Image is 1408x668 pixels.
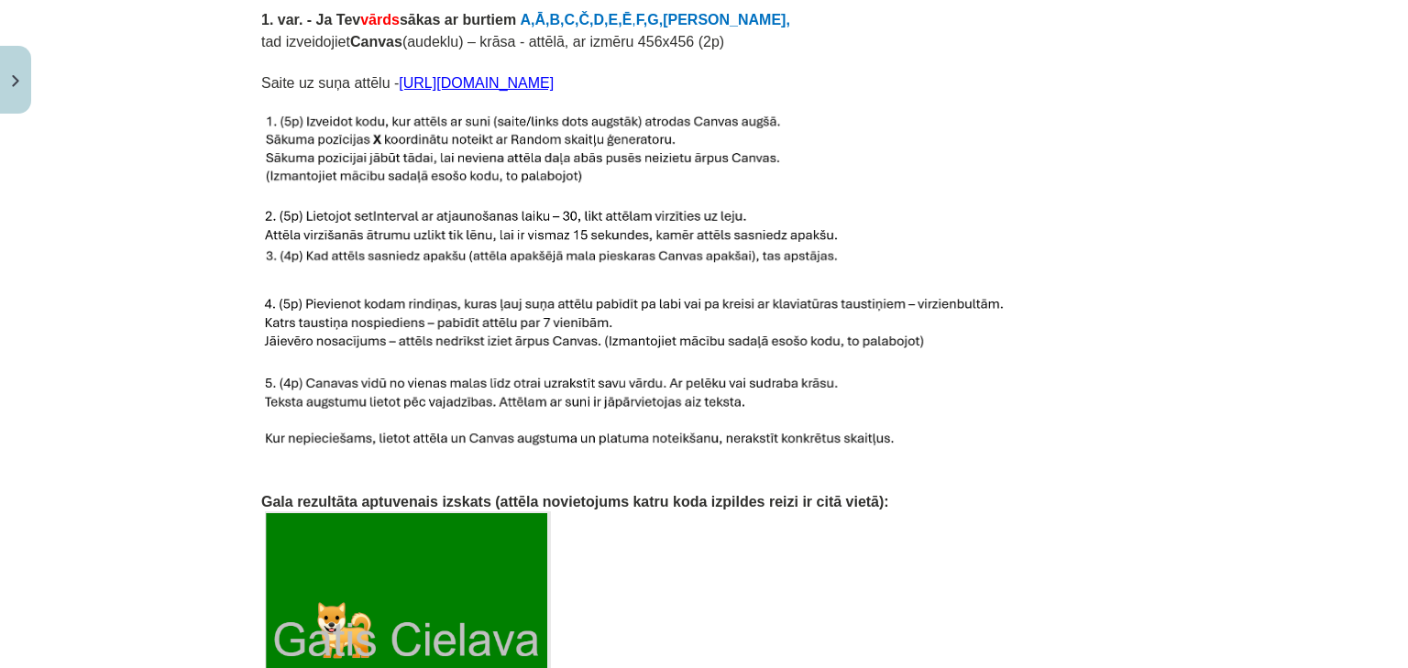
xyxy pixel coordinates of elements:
[399,75,554,91] a: [URL][DOMAIN_NAME]
[521,12,632,27] span: A,Ā,B,C,Č,D,E,Ē
[636,12,790,27] b: F,G,[PERSON_NAME],
[261,12,516,27] span: 1. var. - Ja Tev sākas ar burtiem
[360,12,400,27] span: vārds
[632,12,789,27] span: ,
[261,34,724,49] span: tad izveidojiet (audeklu) – krāsa - attēlā, ar izmēru 456x456 (2p)
[12,75,19,87] img: icon-close-lesson-0947bae3869378f0d4975bcd49f059093ad1ed9edebbc8119c70593378902aed.svg
[261,494,889,509] span: Gala rezultāta aptuvenais izskats (attēla novietojums katru koda izpildes reizi ir citā vietā):
[261,75,554,91] span: Saite uz suņa attēlu -
[350,34,402,49] b: Canvas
